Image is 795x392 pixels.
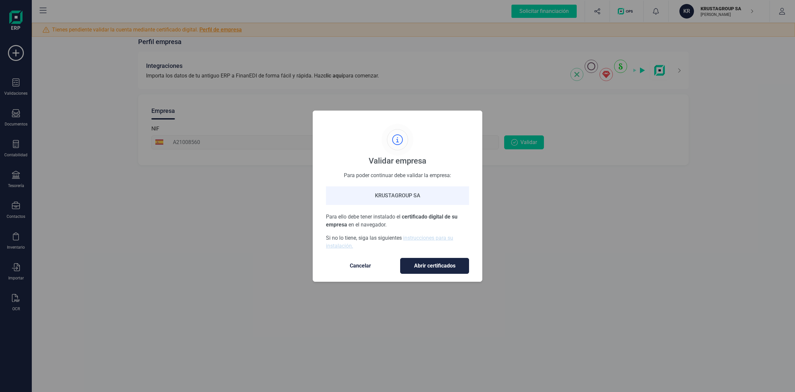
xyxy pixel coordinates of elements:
[326,171,469,178] div: Para poder continuar debe validar la empresa:
[326,186,469,205] div: KRUSTAGROUP SA
[369,156,426,166] div: Validar empresa
[326,213,469,229] p: Para ello debe tener instalado el en el navegador.
[333,262,388,270] span: Cancelar
[326,234,469,250] p: Si no lo tiene, siga las siguientes
[326,214,457,228] span: certificado digital de su empresa
[400,258,469,274] button: Abrir certificados
[326,235,453,249] a: instrucciones para su instalación.
[326,258,395,274] button: Cancelar
[407,262,462,270] span: Abrir certificados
